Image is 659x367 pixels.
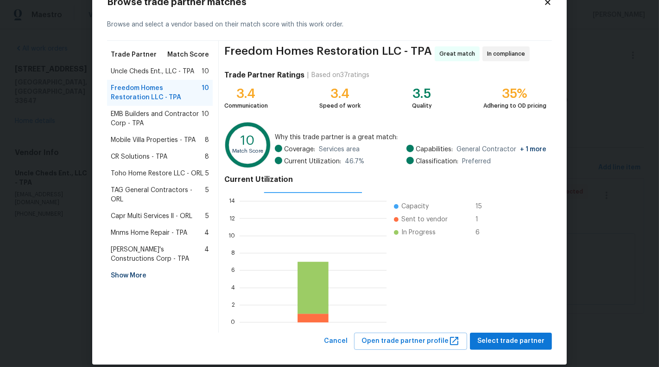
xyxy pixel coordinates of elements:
text: 10 [241,135,255,148]
span: 10 [202,67,209,76]
span: 10 [202,84,209,102]
span: Classification: [416,157,458,166]
span: In compliance [487,49,529,58]
span: [PERSON_NAME]'s Constructions Corp - TPA [111,245,204,264]
span: Select trade partner [477,335,545,347]
span: Mnms Home Repair - TPA [111,228,187,238]
span: Preferred [462,157,491,166]
div: Speed of work [319,101,361,110]
span: Cancel [324,335,348,347]
span: Toho Home Restore LLC - ORL [111,169,203,178]
text: 12 [229,216,235,221]
text: Match Score [232,148,263,154]
span: 10 [202,109,209,128]
div: Adhering to OD pricing [483,101,546,110]
div: Communication [224,101,268,110]
span: Current Utilization: [284,157,341,166]
span: Open trade partner profile [361,335,460,347]
span: Capacity [401,202,429,211]
text: 14 [229,198,235,204]
h4: Trade Partner Ratings [224,71,304,80]
text: 2 [232,302,235,308]
span: Capr Multi Services ll - ORL [111,212,192,221]
span: Freedom Homes Restoration LLC - TPA [224,46,432,61]
span: Trade Partner [111,50,157,59]
span: Uncle Cheds Ent., LLC - TPA [111,67,194,76]
span: In Progress [401,228,436,237]
span: Freedom Homes Restoration LLC - TPA [111,84,202,102]
h4: Current Utilization [224,175,546,184]
div: Show More [107,267,213,284]
span: TAG General Contractors - ORL [111,186,205,204]
text: 10 [228,233,235,238]
span: 5 [205,212,209,221]
span: 5 [205,169,209,178]
span: Match Score [167,50,209,59]
text: 8 [231,250,235,256]
span: 8 [205,152,209,161]
div: 3.4 [319,89,361,98]
span: Capabilities: [416,145,453,154]
span: 5 [205,186,209,204]
span: 6 [475,228,490,237]
span: Why this trade partner is a great match: [275,133,546,142]
span: CR Solutions - TPA [111,152,167,161]
div: Quality [412,101,432,110]
span: Sent to vendor [401,215,448,224]
span: 4 [204,228,209,238]
button: Select trade partner [470,333,552,350]
span: 8 [205,135,209,145]
div: 3.4 [224,89,268,98]
button: Open trade partner profile [354,333,467,350]
span: 15 [475,202,490,211]
span: 4 [204,245,209,264]
span: 46.7 % [345,157,364,166]
div: | [304,71,311,80]
span: General Contractor [456,145,546,154]
button: Cancel [320,333,351,350]
text: 6 [231,268,235,273]
span: EMB Builders and Contractor Corp - TPA [111,109,202,128]
div: Browse and select a vendor based on their match score with this work order. [107,9,552,41]
span: Services area [319,145,360,154]
div: Based on 37 ratings [311,71,369,80]
span: 1 [475,215,490,224]
text: 0 [231,320,235,325]
span: Coverage: [284,145,315,154]
span: Great match [439,49,479,58]
span: + 1 more [520,146,546,153]
text: 4 [231,285,235,290]
div: 35% [483,89,546,98]
span: Mobile Villa Properties - TPA [111,135,196,145]
div: 3.5 [412,89,432,98]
